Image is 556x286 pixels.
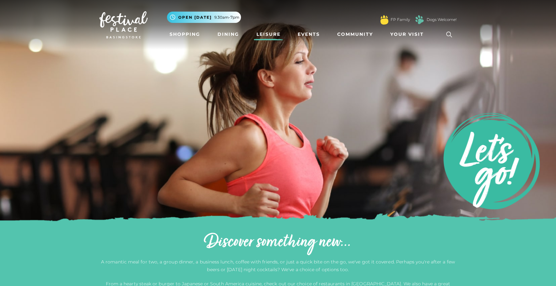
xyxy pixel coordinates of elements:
[99,258,457,273] p: A romantic meal for two, a group dinner, a business lunch, coffee with friends, or just a quick b...
[427,17,457,23] a: Dogs Welcome!
[391,17,410,23] a: FP Family
[254,28,283,40] a: Leisure
[295,28,322,40] a: Events
[215,28,242,40] a: Dining
[390,31,424,38] span: Your Visit
[99,11,148,38] img: Festival Place Logo
[178,15,212,20] span: Open [DATE]
[167,28,203,40] a: Shopping
[214,15,239,20] span: 9.30am-7pm
[388,28,430,40] a: Your Visit
[167,12,241,23] button: Open [DATE] 9.30am-7pm
[99,232,457,253] h2: Discover something new...
[335,28,375,40] a: Community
